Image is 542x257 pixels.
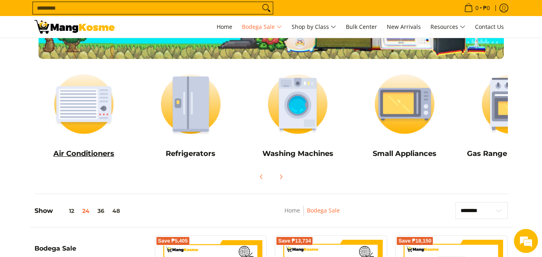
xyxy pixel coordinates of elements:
[430,22,465,32] span: Resources
[272,168,290,186] button: Next
[158,239,188,243] span: Save ₱5,405
[35,245,76,252] span: Bodega Sale
[278,239,311,243] span: Save ₱13,734
[288,16,340,38] a: Shop by Class
[248,67,347,141] img: Washing Machines
[398,239,431,243] span: Save ₱18,150
[35,67,134,164] a: Air Conditioners Air Conditioners
[35,149,134,158] h5: Air Conditioners
[35,207,124,215] h5: Show
[471,16,508,38] a: Contact Us
[355,67,454,141] img: Small Appliances
[238,16,286,38] a: Bodega Sale
[233,206,391,224] nav: Breadcrumbs
[426,16,469,38] a: Resources
[387,23,421,30] span: New Arrivals
[292,22,336,32] span: Shop by Class
[123,16,508,38] nav: Main Menu
[93,208,108,214] button: 36
[253,168,270,186] button: Previous
[248,149,347,158] h5: Washing Machines
[35,20,115,34] img: Bodega Sale l Mang Kosme: Cost-Efficient &amp; Quality Home Appliances
[242,22,282,32] span: Bodega Sale
[217,23,232,30] span: Home
[355,149,454,158] h5: Small Appliances
[462,4,492,12] span: •
[355,67,454,164] a: Small Appliances Small Appliances
[307,206,340,214] a: Bodega Sale
[141,149,240,158] h5: Refrigerators
[346,23,377,30] span: Bulk Center
[213,16,236,38] a: Home
[248,67,347,164] a: Washing Machines Washing Machines
[108,208,124,214] button: 48
[482,5,491,11] span: ₱0
[284,206,300,214] a: Home
[474,5,480,11] span: 0
[78,208,93,214] button: 24
[383,16,425,38] a: New Arrivals
[342,16,381,38] a: Bulk Center
[53,208,78,214] button: 12
[260,2,273,14] button: Search
[35,67,134,141] img: Air Conditioners
[141,67,240,164] a: Refrigerators Refrigerators
[475,23,504,30] span: Contact Us
[141,67,240,141] img: Refrigerators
